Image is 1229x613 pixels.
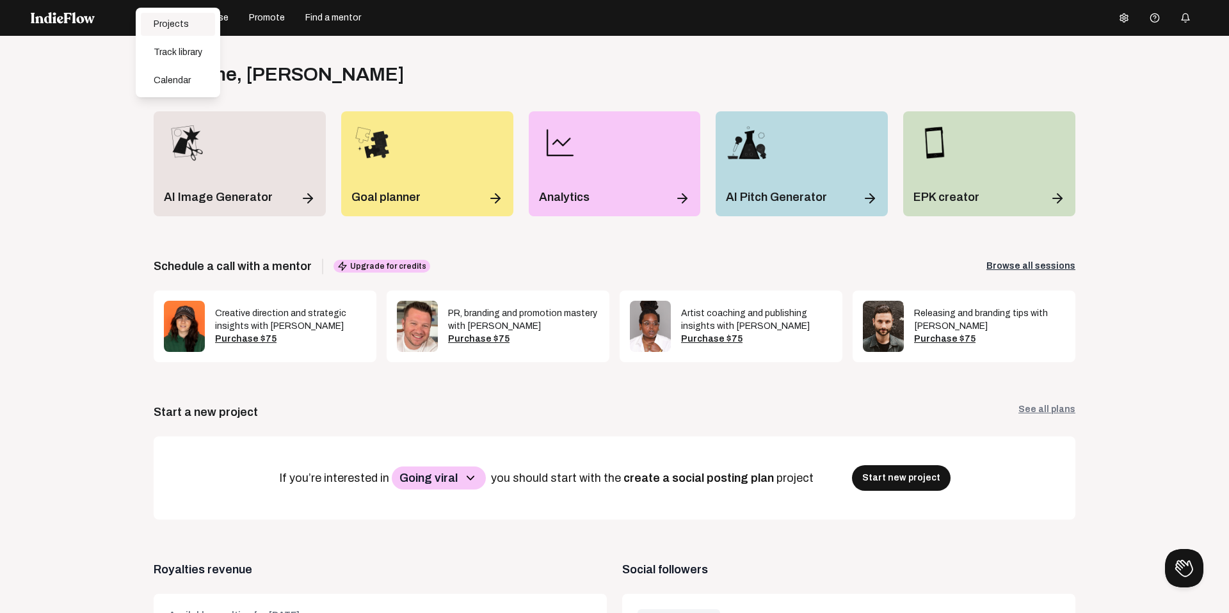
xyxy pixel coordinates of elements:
[241,8,293,28] button: Promote
[726,122,768,164] img: pitch_wizard_icon.png
[914,333,1065,346] div: Purchase $75
[298,8,369,28] button: Find a mentor
[448,307,599,333] div: PR, branding and promotion mastery with [PERSON_NAME]
[215,307,366,333] div: Creative direction and strategic insights with [PERSON_NAME]
[623,472,776,484] span: create a social posting plan
[1018,403,1075,421] a: See all plans
[914,307,1065,333] div: Releasing and branding tips with [PERSON_NAME]
[913,188,979,206] p: EPK creator
[141,41,215,64] div: Track library
[141,13,215,36] div: Projects
[776,472,816,484] span: project
[539,188,590,206] p: Analytics
[237,64,405,84] span: , [PERSON_NAME]
[154,63,405,86] div: Welcome
[1165,549,1203,587] iframe: Toggle Customer Support
[154,257,312,275] span: Schedule a call with a mentor
[852,465,951,491] button: Start new project
[351,188,421,206] p: Goal planner
[681,307,832,333] div: Artist coaching and publishing insights with [PERSON_NAME]
[539,122,581,164] img: line-chart.png
[622,561,1075,578] span: Social followers
[392,466,486,490] button: Going viral
[249,12,285,24] span: Promote
[279,472,392,484] span: If you’re interested in
[141,69,215,92] div: Calendar
[164,188,273,206] p: AI Image Generator
[913,122,956,164] img: epk_icon.png
[351,122,394,164] img: goal_planner_icon.png
[726,188,827,206] p: AI Pitch Generator
[164,122,206,164] img: merch_designer_icon.png
[986,260,1075,273] a: Browse all sessions
[154,403,258,421] div: Start a new project
[448,333,599,346] div: Purchase $75
[681,333,832,346] div: Purchase $75
[491,472,623,484] span: you should start with the
[215,333,366,346] div: Purchase $75
[31,12,95,24] img: indieflow-logo-white.svg
[154,561,607,578] span: Royalties revenue
[333,260,430,273] span: Upgrade for credits
[305,12,361,24] span: Find a mentor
